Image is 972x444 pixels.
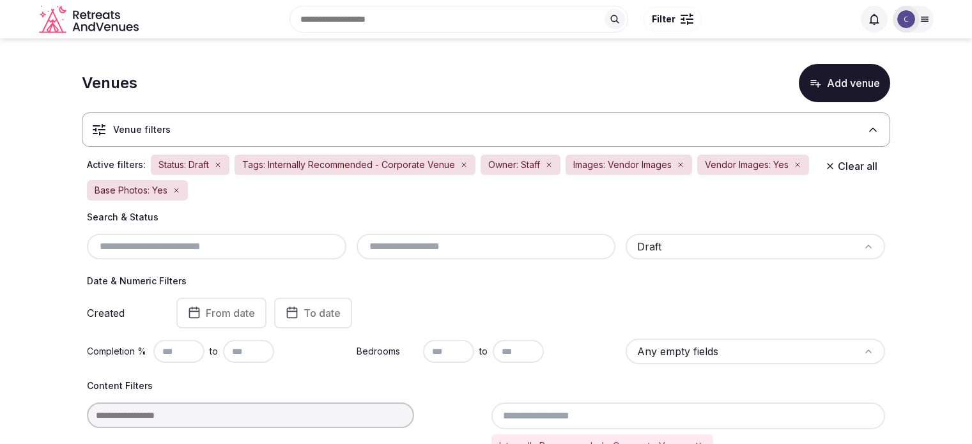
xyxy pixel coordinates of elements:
[817,155,885,178] button: Clear all
[87,158,146,171] span: Active filters:
[95,184,167,197] span: Base Photos: Yes
[304,307,341,319] span: To date
[652,13,675,26] span: Filter
[158,158,209,171] span: Status: Draft
[705,158,789,171] span: Vendor Images: Yes
[644,7,702,31] button: Filter
[82,72,137,94] h1: Venues
[39,5,141,34] a: Visit the homepage
[87,211,885,224] h4: Search & Status
[113,123,171,136] h3: Venue filters
[39,5,141,34] svg: Retreats and Venues company logo
[87,275,885,287] h4: Date & Numeric Filters
[87,345,148,358] label: Completion %
[274,298,352,328] button: To date
[357,345,418,358] label: Bedrooms
[573,158,672,171] span: Images: Vendor Images
[488,158,540,171] span: Owner: Staff
[479,345,488,358] span: to
[176,298,266,328] button: From date
[87,379,885,392] h4: Content Filters
[897,10,915,28] img: Catherine Mesina
[206,307,255,319] span: From date
[210,345,218,358] span: to
[87,308,158,318] label: Created
[799,64,890,102] button: Add venue
[242,158,455,171] span: Tags: Internally Recommended - Corporate Venue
